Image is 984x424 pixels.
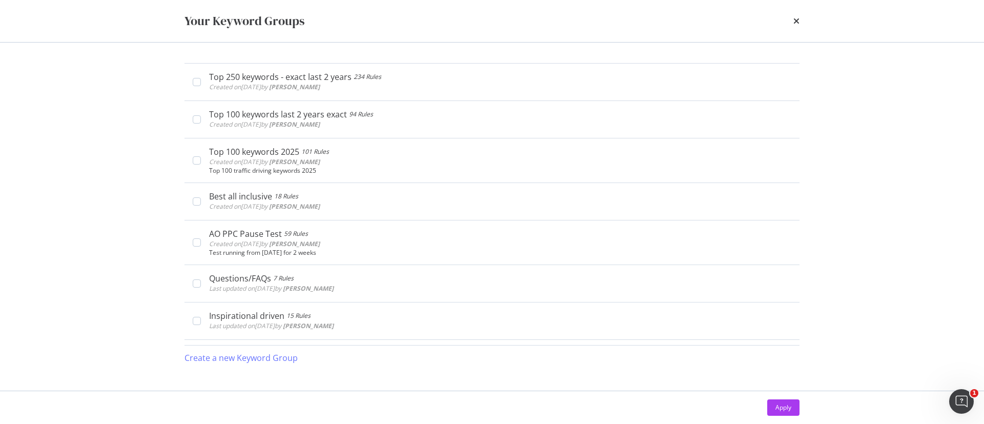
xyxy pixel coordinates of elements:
div: 15 Rules [286,311,311,321]
span: Created on [DATE] by [209,239,320,248]
div: 18 Rules [274,191,298,201]
b: [PERSON_NAME] [283,284,334,293]
div: Inspirational driven [209,311,284,321]
div: 59 Rules [284,229,308,239]
b: [PERSON_NAME] [269,239,320,248]
div: Your Keyword Groups [184,12,304,30]
b: [PERSON_NAME] [269,157,320,166]
b: [PERSON_NAME] [283,321,334,330]
div: Top 100 traffic driving keywords 2025 [209,167,791,174]
span: 1 [970,389,978,397]
span: Created on [DATE] by [209,83,320,91]
span: Last updated on [DATE] by [209,321,334,330]
div: 7 Rules [273,273,294,284]
div: AO PPC Pause Test [209,229,282,239]
span: Created on [DATE] by [209,120,320,129]
div: Best all inclusive [209,191,272,201]
div: Apply [775,403,791,412]
div: 94 Rules [349,109,373,119]
span: Last updated on [DATE] by [209,284,334,293]
b: [PERSON_NAME] [269,120,320,129]
span: Created on [DATE] by [209,202,320,211]
div: Test running from [DATE] for 2 weeks [209,249,791,256]
div: Top 100 keywords last 2 years exact [209,109,347,119]
div: 101 Rules [301,147,329,157]
div: Create a new Keyword Group [184,352,298,364]
div: Top 250 keywords - exact last 2 years [209,72,352,82]
div: 234 Rules [354,72,381,82]
span: Created on [DATE] by [209,157,320,166]
iframe: Intercom live chat [949,389,974,414]
div: Questions/FAQs [209,273,271,284]
button: Create a new Keyword Group [184,346,298,370]
b: [PERSON_NAME] [269,202,320,211]
div: Top 100 keywords 2025 [209,147,299,157]
b: [PERSON_NAME] [269,83,320,91]
button: Apply [767,399,799,416]
div: times [793,12,799,30]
